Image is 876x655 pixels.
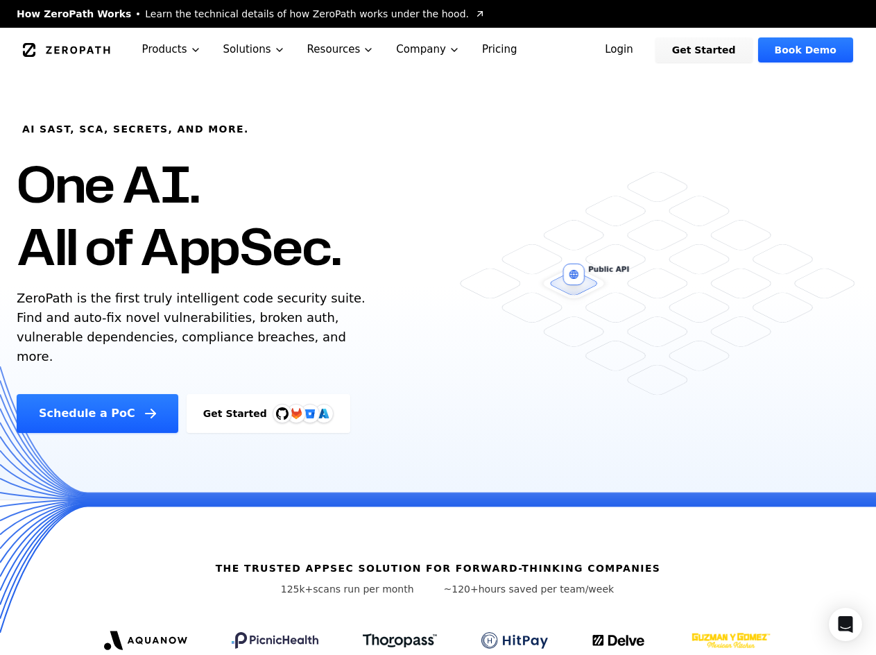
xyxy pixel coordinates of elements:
div: Open Intercom Messenger [829,608,862,641]
a: How ZeroPath WorksLearn the technical details of how ZeroPath works under the hood. [17,7,486,21]
svg: Bitbucket [302,406,318,421]
h6: The Trusted AppSec solution for forward-thinking companies [216,561,661,575]
span: 125k+ [281,584,314,595]
p: scans run per month [262,582,433,596]
button: Products [131,28,212,71]
img: GitLab [282,400,310,427]
img: GitHub [276,407,289,420]
h1: One AI. All of AppSec. [17,153,341,278]
img: Azure [318,408,329,419]
img: Thoropass [363,633,437,647]
button: Company [385,28,471,71]
a: Pricing [471,28,529,71]
p: ZeroPath is the first truly intelligent code security suite. Find and auto-fix novel vulnerabilit... [17,289,372,366]
a: Schedule a PoC [17,394,178,433]
a: Login [588,37,650,62]
a: Get StartedGitHubGitLabAzure [187,394,350,433]
span: How ZeroPath Works [17,7,131,21]
span: Learn the technical details of how ZeroPath works under the hood. [145,7,469,21]
h6: AI SAST, SCA, Secrets, and more. [22,122,249,136]
a: Book Demo [758,37,853,62]
span: ~120+ [444,584,479,595]
button: Resources [296,28,386,71]
p: hours saved per team/week [444,582,615,596]
a: Get Started [655,37,753,62]
button: Solutions [212,28,296,71]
